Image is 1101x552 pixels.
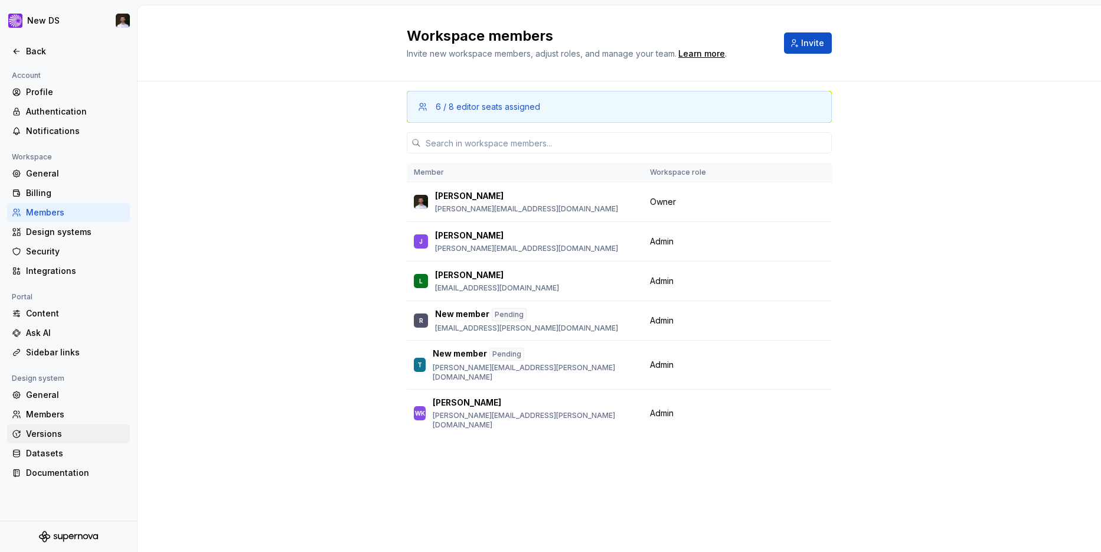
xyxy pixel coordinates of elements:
[784,32,832,54] button: Invite
[650,275,674,287] span: Admin
[8,14,22,28] img: ea0f8e8f-8665-44dd-b89f-33495d2eb5f1.png
[26,347,125,358] div: Sidebar links
[433,363,636,382] p: [PERSON_NAME][EMAIL_ADDRESS][PERSON_NAME][DOMAIN_NAME]
[26,226,125,238] div: Design systems
[2,8,135,34] button: New DSTomas
[7,290,37,304] div: Portal
[407,48,677,58] span: Invite new workspace members, adjust roles, and manage your team.
[7,164,130,183] a: General
[7,242,130,261] a: Security
[7,122,130,141] a: Notifications
[650,359,674,371] span: Admin
[435,230,504,241] p: [PERSON_NAME]
[26,467,125,479] div: Documentation
[26,409,125,420] div: Members
[7,304,130,323] a: Content
[7,386,130,404] a: General
[26,187,125,199] div: Billing
[39,531,98,543] svg: Supernova Logo
[26,125,125,137] div: Notifications
[419,275,423,287] div: L
[7,324,130,342] a: Ask AI
[7,150,57,164] div: Workspace
[7,184,130,202] a: Billing
[435,269,504,281] p: [PERSON_NAME]
[26,168,125,179] div: General
[435,283,559,293] p: [EMAIL_ADDRESS][DOMAIN_NAME]
[650,236,674,247] span: Admin
[433,397,501,409] p: [PERSON_NAME]
[7,463,130,482] a: Documentation
[415,407,425,419] div: WK
[436,101,540,113] div: 6 / 8 editor seats assigned
[26,448,125,459] div: Datasets
[419,315,423,326] div: R
[27,15,60,27] div: New DS
[7,424,130,443] a: Versions
[26,246,125,257] div: Security
[116,14,130,28] img: Tomas
[7,262,130,280] a: Integrations
[419,236,423,247] div: J
[7,102,130,121] a: Authentication
[650,196,676,208] span: Owner
[801,37,824,49] span: Invite
[26,86,125,98] div: Profile
[489,348,524,361] div: Pending
[7,444,130,463] a: Datasets
[650,407,674,419] span: Admin
[492,308,527,321] div: Pending
[643,163,733,182] th: Workspace role
[435,190,504,202] p: [PERSON_NAME]
[26,389,125,401] div: General
[26,428,125,440] div: Versions
[414,195,428,209] img: Tomas
[433,411,636,430] p: [PERSON_NAME][EMAIL_ADDRESS][PERSON_NAME][DOMAIN_NAME]
[433,348,487,361] p: New member
[7,42,130,61] a: Back
[407,27,770,45] h2: Workspace members
[7,405,130,424] a: Members
[26,207,125,218] div: Members
[678,48,725,60] a: Learn more
[7,203,130,222] a: Members
[7,68,45,83] div: Account
[26,327,125,339] div: Ask AI
[26,45,125,57] div: Back
[435,324,618,333] p: [EMAIL_ADDRESS][PERSON_NAME][DOMAIN_NAME]
[7,343,130,362] a: Sidebar links
[7,83,130,102] a: Profile
[435,308,489,321] p: New member
[421,132,832,153] input: Search in workspace members...
[26,265,125,277] div: Integrations
[407,163,643,182] th: Member
[650,315,674,326] span: Admin
[26,106,125,117] div: Authentication
[7,223,130,241] a: Design systems
[435,204,618,214] p: [PERSON_NAME][EMAIL_ADDRESS][DOMAIN_NAME]
[417,359,422,371] div: T
[435,244,618,253] p: [PERSON_NAME][EMAIL_ADDRESS][DOMAIN_NAME]
[26,308,125,319] div: Content
[7,371,69,386] div: Design system
[677,50,727,58] span: .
